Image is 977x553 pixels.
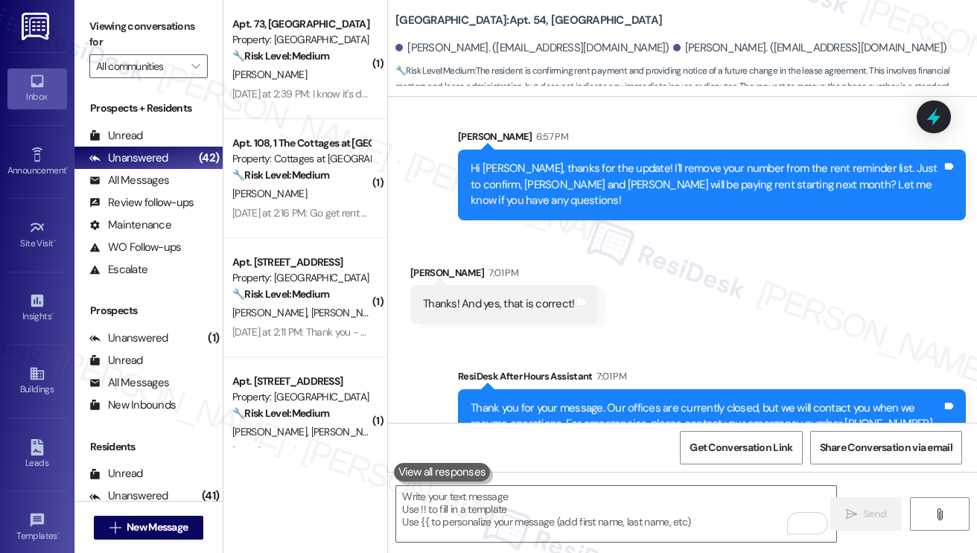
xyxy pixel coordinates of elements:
[89,240,181,255] div: WO Follow-ups
[57,528,60,539] span: •
[593,368,626,384] div: 7:01 PM
[232,151,370,167] div: Property: Cottages at [GEOGRAPHIC_DATA]
[7,435,67,475] a: Leads
[232,135,370,151] div: Apt. 108, 1 The Cottages at [GEOGRAPHIC_DATA]
[109,522,121,534] i: 
[232,287,329,301] strong: 🔧 Risk Level: Medium
[89,375,169,391] div: All Messages
[485,265,518,281] div: 7:01 PM
[423,296,574,312] div: Thanks! And yes, that is correct!
[66,163,69,173] span: •
[89,150,168,166] div: Unanswered
[232,406,329,420] strong: 🔧 Risk Level: Medium
[471,400,942,432] div: Thank you for your message. Our offices are currently closed, but we will contact you when we res...
[204,327,223,350] div: (1)
[89,173,169,188] div: All Messages
[96,54,184,78] input: All communities
[89,217,171,233] div: Maintenance
[232,206,493,220] div: [DATE] at 2:16 PM: Go get rent check at on-site office. [DATE].
[311,425,386,438] span: [PERSON_NAME]
[89,128,143,144] div: Unread
[74,100,223,116] div: Prospects + Residents
[74,439,223,455] div: Residents
[311,306,386,319] span: [PERSON_NAME]
[690,440,792,455] span: Get Conversation Link
[395,65,474,77] strong: 🔧 Risk Level: Medium
[232,444,798,458] div: [DATE] at 1:50 PM: Yes section8 seemed to have some miscommunication but they are still paying th...
[89,330,168,346] div: Unanswered
[232,32,370,48] div: Property: [GEOGRAPHIC_DATA]
[195,147,223,170] div: (42)
[232,168,329,182] strong: 🔧 Risk Level: Medium
[846,508,857,520] i: 
[680,431,802,464] button: Get Conversation Link
[458,368,966,389] div: ResiDesk After Hours Assistant
[232,187,307,200] span: [PERSON_NAME]
[7,361,67,401] a: Buildings
[471,161,942,208] div: Hi [PERSON_NAME], thanks for the update! I'll remove your number from the rent reminder list. Jus...
[232,68,307,81] span: [PERSON_NAME]
[396,486,836,542] textarea: To enrich screen reader interactions, please activate Accessibility in Grammarly extension settings
[51,309,54,319] span: •
[232,325,522,339] div: [DATE] at 2:11 PM: Thank you - we will have rent paid before the 5th!
[198,485,223,508] div: (41)
[395,40,669,56] div: [PERSON_NAME]. ([EMAIL_ADDRESS][DOMAIN_NAME])
[232,425,311,438] span: [PERSON_NAME]
[7,508,67,548] a: Templates •
[89,262,147,278] div: Escalate
[458,129,966,150] div: [PERSON_NAME]
[22,13,52,40] img: ResiDesk Logo
[410,265,598,286] div: [PERSON_NAME]
[89,397,176,413] div: New Inbounds
[7,288,67,328] a: Insights •
[232,255,370,270] div: Apt. [STREET_ADDRESS]
[810,431,962,464] button: Share Conversation via email
[232,306,311,319] span: [PERSON_NAME]
[89,195,194,211] div: Review follow-ups
[191,60,200,72] i: 
[532,129,568,144] div: 6:57 PM
[89,466,143,482] div: Unread
[7,215,67,255] a: Site Visit •
[232,389,370,405] div: Property: [GEOGRAPHIC_DATA]
[54,236,56,246] span: •
[830,497,903,531] button: Send
[94,516,204,540] button: New Message
[395,13,662,28] b: [GEOGRAPHIC_DATA]: Apt. 54, [GEOGRAPHIC_DATA]
[74,303,223,319] div: Prospects
[232,49,329,63] strong: 🔧 Risk Level: Medium
[89,15,208,54] label: Viewing conversations for
[820,440,952,455] span: Share Conversation via email
[673,40,947,56] div: [PERSON_NAME]. ([EMAIL_ADDRESS][DOMAIN_NAME])
[89,353,143,368] div: Unread
[395,63,977,111] span: : The resident is confirming rent payment and providing notice of a future change in the lease ag...
[232,270,370,286] div: Property: [GEOGRAPHIC_DATA]
[232,16,370,32] div: Apt. 73, [GEOGRAPHIC_DATA]
[7,68,67,109] a: Inbox
[934,508,945,520] i: 
[89,488,168,504] div: Unanswered
[232,374,370,389] div: Apt. [STREET_ADDRESS]
[863,506,886,522] span: Send
[127,520,188,535] span: New Message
